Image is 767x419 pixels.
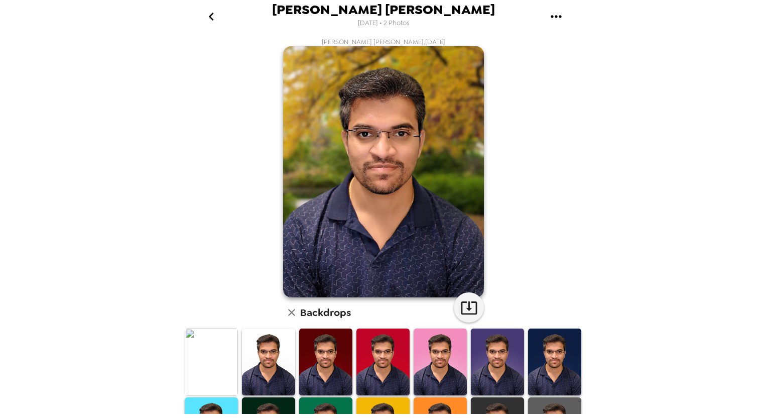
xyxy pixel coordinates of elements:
h6: Backdrops [300,304,351,321]
img: user [283,46,484,297]
img: Original [185,329,238,395]
span: [PERSON_NAME] [PERSON_NAME] , [DATE] [322,38,445,46]
span: [DATE] • 2 Photos [358,17,410,30]
span: [PERSON_NAME] [PERSON_NAME] [272,3,495,17]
